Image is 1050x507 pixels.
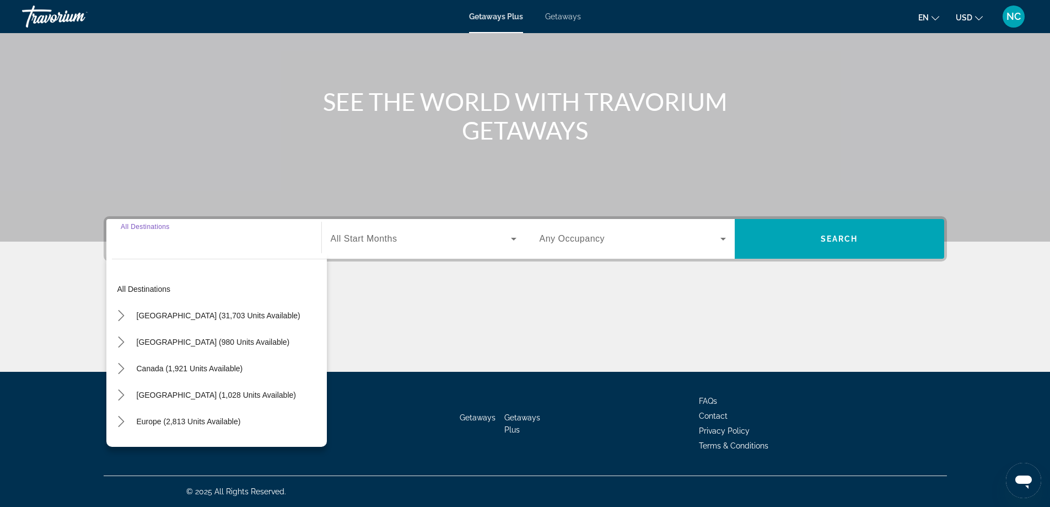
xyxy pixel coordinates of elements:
[1006,11,1021,22] span: NC
[540,234,605,243] span: Any Occupancy
[106,253,327,447] div: Destination options
[112,412,131,431] button: Toggle Europe (2,813 units available) submenu
[504,413,540,434] a: Getaways Plus
[131,359,249,378] button: Select destination: Canada (1,921 units available)
[699,426,750,435] a: Privacy Policy
[121,223,170,230] span: All Destinations
[137,364,243,373] span: Canada (1,921 units available)
[918,9,939,25] button: Change language
[918,13,929,22] span: en
[131,438,245,458] button: Select destination: Australia (198 units available)
[112,279,327,299] button: Select destination: All destinations
[137,391,296,399] span: [GEOGRAPHIC_DATA] (1,028 units available)
[137,417,241,426] span: Europe (2,813 units available)
[1006,463,1041,498] iframe: Button to launch messaging window
[131,306,306,325] button: Select destination: United States (31,703 units available)
[112,359,131,378] button: Toggle Canada (1,921 units available) submenu
[22,2,132,31] a: Travorium
[112,306,131,325] button: Toggle United States (31,703 units available) submenu
[186,487,286,496] span: © 2025 All Rights Reserved.
[137,338,290,346] span: [GEOGRAPHIC_DATA] (980 units available)
[735,219,944,259] button: Search
[112,386,131,405] button: Toggle Caribbean & Atlantic Islands (1,028 units available) submenu
[699,412,728,420] a: Contact
[131,412,246,431] button: Select destination: Europe (2,813 units available)
[545,12,581,21] a: Getaways
[112,333,131,352] button: Toggle Mexico (980 units available) submenu
[106,219,944,259] div: Search widget
[821,234,858,243] span: Search
[699,441,768,450] a: Terms & Conditions
[699,397,717,405] a: FAQs
[469,12,523,21] a: Getaways Plus
[956,13,972,22] span: USD
[956,9,983,25] button: Change currency
[121,233,307,246] input: Select destination
[137,311,300,320] span: [GEOGRAPHIC_DATA] (31,703 units available)
[319,87,732,145] h1: SEE THE WORLD WITH TRAVORIUM GETAWAYS
[117,285,171,293] span: All destinations
[331,234,397,243] span: All Start Months
[999,5,1028,28] button: User Menu
[131,332,295,352] button: Select destination: Mexico (980 units available)
[131,385,301,405] button: Select destination: Caribbean & Atlantic Islands (1,028 units available)
[460,413,496,422] a: Getaways
[112,439,131,458] button: Toggle Australia (198 units available) submenu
